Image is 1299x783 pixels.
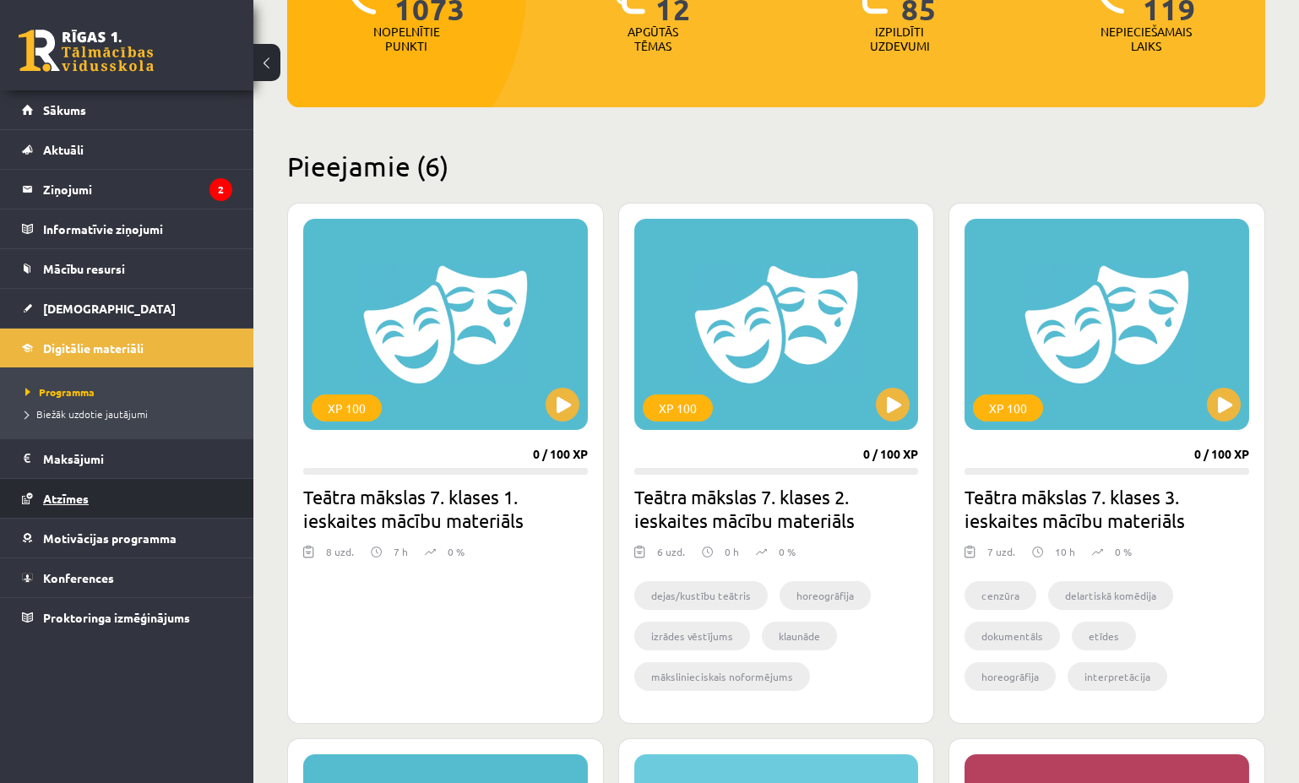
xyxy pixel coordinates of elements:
[1072,622,1136,650] li: etīdes
[634,622,750,650] li: izrādes vēstījums
[394,544,408,559] p: 7 h
[25,384,236,400] a: Programma
[22,170,232,209] a: Ziņojumi2
[657,544,685,569] div: 6 uzd.
[312,394,382,421] div: XP 100
[448,544,465,559] p: 0 %
[43,491,89,506] span: Atzīmes
[762,622,837,650] li: klaunāde
[620,24,686,53] p: Apgūtās tēmas
[22,130,232,169] a: Aktuāli
[22,439,232,478] a: Maksājumi
[287,150,1265,182] h2: Pieejamie (6)
[209,178,232,201] i: 2
[1048,581,1173,610] li: delartiskā komēdija
[25,407,148,421] span: Biežāk uzdotie jautājumi
[43,301,176,316] span: [DEMOGRAPHIC_DATA]
[780,581,871,610] li: horeogrāfija
[1101,24,1192,53] p: Nepieciešamais laiks
[634,581,768,610] li: dejas/kustību teātris
[43,530,177,546] span: Motivācijas programma
[987,544,1015,569] div: 7 uzd.
[22,479,232,518] a: Atzīmes
[1068,662,1167,691] li: interpretācija
[973,394,1043,421] div: XP 100
[867,24,932,53] p: Izpildīti uzdevumi
[22,209,232,248] a: Informatīvie ziņojumi
[965,581,1036,610] li: cenzūra
[22,329,232,367] a: Digitālie materiāli
[25,385,95,399] span: Programma
[965,485,1249,532] h2: Teātra mākslas 7. klases 3. ieskaites mācību materiāls
[43,170,232,209] legend: Ziņojumi
[43,610,190,625] span: Proktoringa izmēģinājums
[43,340,144,356] span: Digitālie materiāli
[1115,544,1132,559] p: 0 %
[43,261,125,276] span: Mācību resursi
[1055,544,1075,559] p: 10 h
[779,544,796,559] p: 0 %
[22,558,232,597] a: Konferences
[43,102,86,117] span: Sākums
[303,485,588,532] h2: Teātra mākslas 7. klases 1. ieskaites mācību materiāls
[43,570,114,585] span: Konferences
[25,406,236,421] a: Biežāk uzdotie jautājumi
[43,439,232,478] legend: Maksājumi
[725,544,739,559] p: 0 h
[22,249,232,288] a: Mācību resursi
[965,662,1056,691] li: horeogrāfija
[965,622,1060,650] li: dokumentāls
[19,30,154,72] a: Rīgas 1. Tālmācības vidusskola
[373,24,440,53] p: Nopelnītie punkti
[22,519,232,557] a: Motivācijas programma
[43,209,232,248] legend: Informatīvie ziņojumi
[22,289,232,328] a: [DEMOGRAPHIC_DATA]
[43,142,84,157] span: Aktuāli
[634,662,810,691] li: mākslinieciskais noformējums
[643,394,713,421] div: XP 100
[22,90,232,129] a: Sākums
[22,598,232,637] a: Proktoringa izmēģinājums
[326,544,354,569] div: 8 uzd.
[634,485,919,532] h2: Teātra mākslas 7. klases 2. ieskaites mācību materiāls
